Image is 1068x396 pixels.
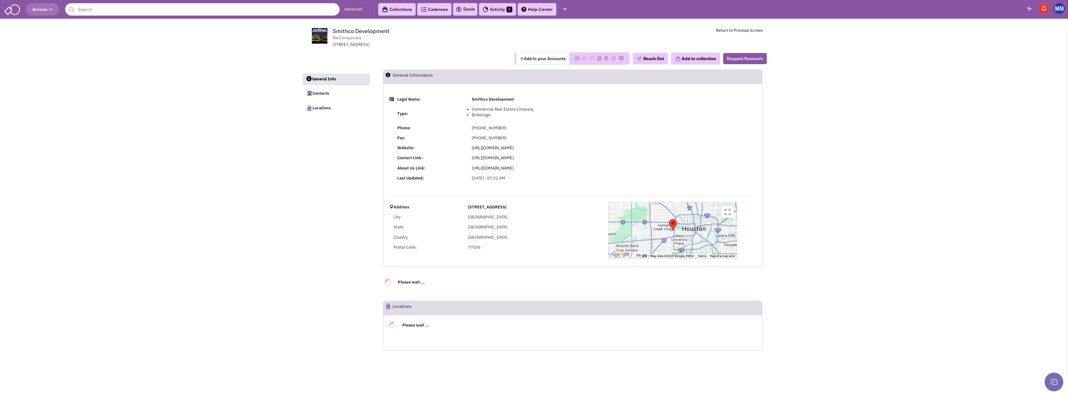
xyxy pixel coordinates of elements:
a: [URL][DOMAIN_NAME] [472,155,514,160]
button: Reach Out [633,53,668,64]
li: Brokerage [472,112,598,118]
div: [STREET_ADDRESS] [333,42,495,48]
b: Website: [397,145,414,150]
td: [DATE] : 07:51 AM [470,173,600,183]
b: Type: [397,111,408,116]
img: icon-collection-lavender.png [675,56,681,62]
p: Please wait ... [387,319,758,332]
a: [URL][DOMAIN_NAME] [472,145,514,150]
a: Collections [378,3,416,16]
button: Request Research [723,53,767,64]
input: Search [65,3,340,16]
span: Smithco Development [333,27,389,35]
b: Phone: [397,125,411,131]
a: Activity1 [479,3,516,16]
h2: General Information [393,70,433,83]
span: Map data ©2025 Google, INEGI [650,254,694,258]
a: Advanced [344,7,362,12]
td: [GEOGRAPHIC_DATA] [466,232,600,242]
button: Add to collection [671,53,720,64]
img: Please add to your accounts [611,56,616,61]
button: Toggle fullscreen view [721,206,734,218]
td: [PHONE_NUMBER] [470,133,600,143]
a: Terms (opens in new tab) [698,254,706,258]
td: State [391,222,466,232]
td: [GEOGRAPHIC_DATA] [466,222,600,232]
img: Please add to your accounts [619,56,624,61]
td: City [391,212,466,222]
a: Deals [456,6,475,13]
a: General Info [302,74,370,85]
span: 1 [506,7,512,12]
img: Activity.png [483,7,488,12]
td: [GEOGRAPHIC_DATA] [466,212,600,222]
a: Contacts [302,87,370,100]
img: Please add to your accounts [582,56,587,61]
h2: Locations [393,301,412,315]
td: [PHONE_NUMBER] [470,123,600,133]
b: Legal Name: [397,97,420,102]
b: Smithco Development [472,97,514,102]
img: icon-deals.svg [456,6,462,13]
a: [URL][DOMAIN_NAME] [472,165,514,171]
p: Please wait ... [383,276,762,289]
span: Browse [32,7,52,12]
img: Please add to your accounts [604,56,609,61]
a: Cadences [417,3,452,16]
img: Please add to your accounts [590,56,595,61]
td: Postal Code: [391,242,466,252]
div: Smithco Development [669,219,677,231]
img: Mac Brady [1054,3,1065,14]
img: Google [610,250,631,258]
b: Fax: [397,135,405,141]
a: Report a map error [710,254,735,258]
img: icon-collection-lavender-black.svg [382,7,388,12]
button: Add to your Accounts [516,53,569,64]
b: Address [394,204,409,210]
a: Help-Center [518,3,556,16]
img: SmartAdmin [4,3,20,15]
button: Browse [26,3,59,16]
span: Re Companies [333,35,361,41]
b: About Us Link: [397,165,425,171]
td: Country [391,232,466,242]
img: plane.png [637,56,642,61]
a: Locations [302,101,370,114]
b: Last Updated: [397,175,424,181]
li: Commercial Real Estate Company [472,107,598,112]
a: Open this area in Google Maps (opens a new window) [610,250,631,258]
b: [STREET_ADDRESS] [468,204,506,210]
a: Return to Previous Screen [716,28,763,33]
td: 77056 [466,242,600,252]
b: Contact Link: [397,155,423,160]
img: help.png [521,7,526,12]
button: Keyboard shortcuts [642,254,647,258]
img: Cadences_logo.png [421,7,427,12]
